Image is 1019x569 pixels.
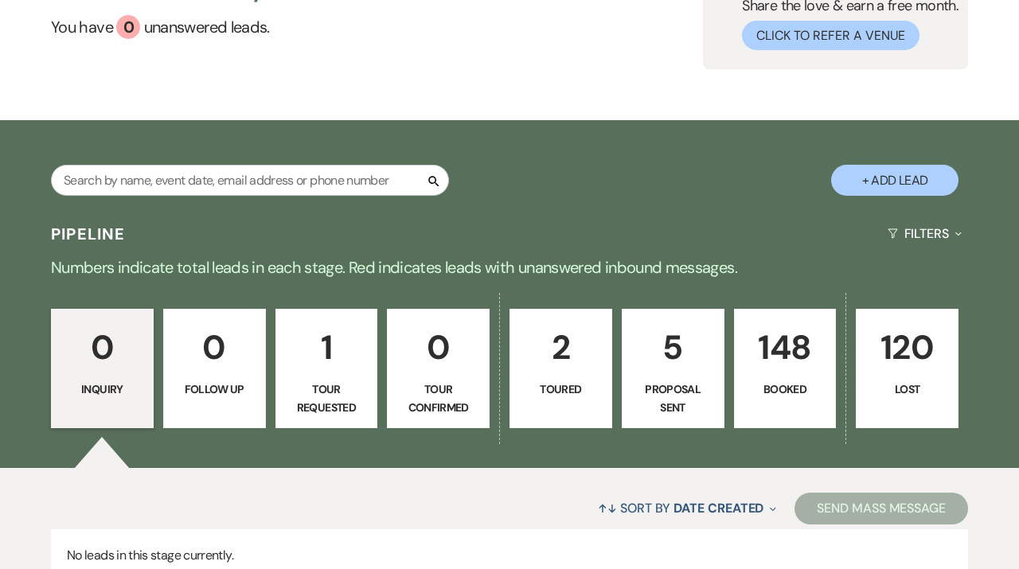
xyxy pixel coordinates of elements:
p: 0 [397,321,479,374]
p: Follow Up [174,380,256,398]
p: 120 [866,321,948,374]
p: 0 [174,321,256,374]
p: 0 [61,321,143,374]
p: 5 [632,321,714,374]
button: + Add Lead [831,165,958,196]
button: Sort By Date Created [591,487,783,529]
p: Lost [866,380,948,398]
p: Toured [520,380,602,398]
p: 148 [744,321,826,374]
h3: Pipeline [51,223,126,245]
button: Click to Refer a Venue [742,21,919,50]
p: 2 [520,321,602,374]
input: Search by name, event date, email address or phone number [51,165,449,196]
button: Filters [881,212,968,255]
button: Send Mass Message [795,493,968,524]
span: ↑↓ [598,500,617,516]
a: 2Toured [509,309,612,428]
p: Proposal Sent [632,380,714,416]
a: 0Inquiry [51,309,154,428]
div: 0 [116,15,140,39]
p: Inquiry [61,380,143,398]
p: 1 [286,321,368,374]
p: Booked [744,380,826,398]
a: 5Proposal Sent [622,309,724,428]
a: 0Tour Confirmed [387,309,490,428]
a: You have 0 unanswered leads. [51,15,378,39]
span: Date Created [673,500,763,516]
a: 120Lost [856,309,958,428]
a: 1Tour Requested [275,309,378,428]
a: 148Booked [734,309,837,428]
p: Tour Requested [286,380,368,416]
a: 0Follow Up [163,309,266,428]
p: Tour Confirmed [397,380,479,416]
